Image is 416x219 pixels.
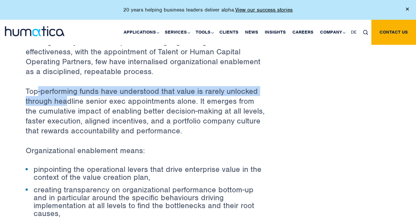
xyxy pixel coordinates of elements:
[235,7,293,13] a: View our success stories
[348,20,360,45] a: DE
[110,1,218,14] input: Last name*
[161,20,192,45] a: Services
[371,20,416,45] a: Contact us
[317,20,348,45] a: Company
[52,43,97,48] a: Data Protection Policy
[26,146,266,165] p: Organizational enablement means:
[216,20,242,45] a: Clients
[26,86,266,146] p: Top-performing funds have understood that value is rarely unlocked through headline senior exec a...
[8,43,203,54] p: I agree to Humatica's and that Humatica may use my data to contact e via email.
[110,22,218,35] input: Email*
[289,20,317,45] a: Careers
[2,44,6,48] input: I agree to Humatica'sData Protection Policyand that Humatica may use my data to contact e via ema...
[26,186,266,217] li: creating transparency on organizational performance bottom-up and in particular around the specif...
[120,20,161,45] a: Applications
[351,29,356,35] span: DE
[363,30,368,35] img: search_icon
[26,37,266,86] p: Although many funds now speak the language of organizational effectiveness, with the appointment ...
[261,20,289,45] a: Insights
[242,20,261,45] a: News
[26,165,266,181] li: pinpointing the operational levers that drive enterprise value in the context of the value creati...
[5,26,64,36] img: logo
[192,20,216,45] a: Tools
[123,7,293,13] p: 20 years helping business leaders deliver alpha.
